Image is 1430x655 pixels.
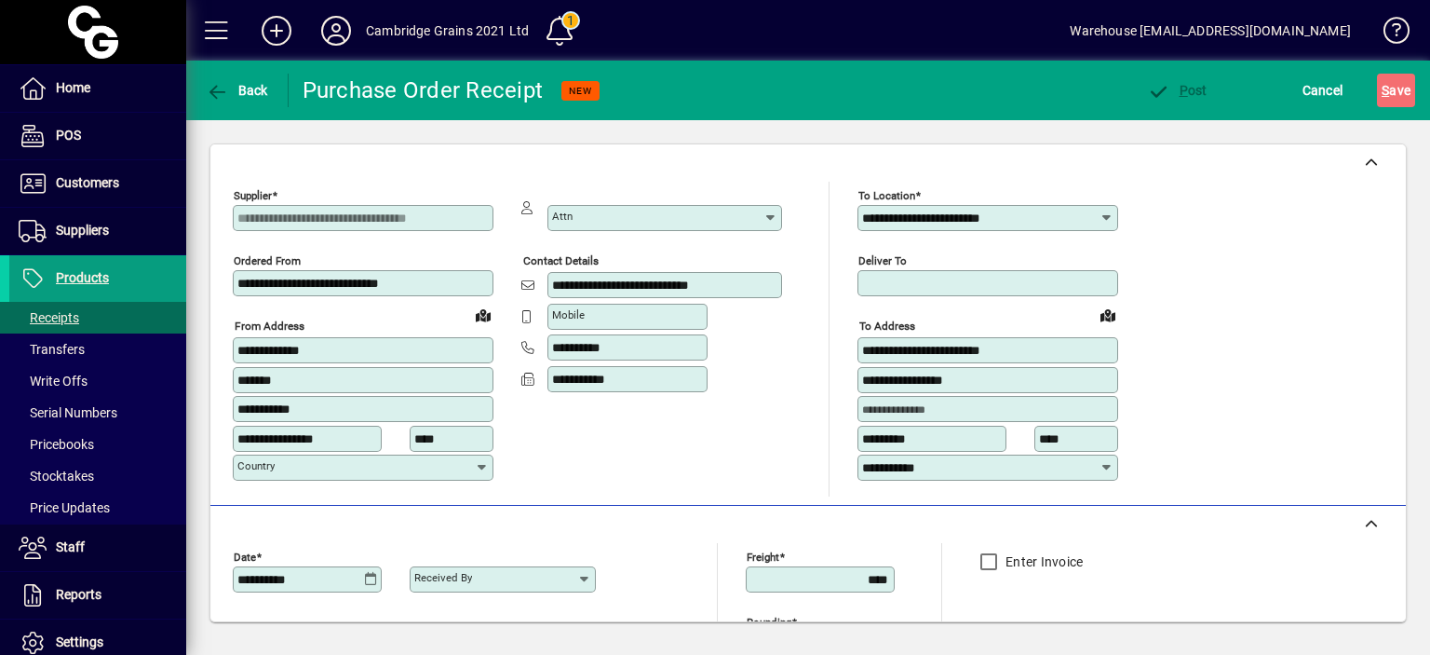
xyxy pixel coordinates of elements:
span: ost [1147,83,1207,98]
mat-label: Date [234,550,256,563]
mat-label: Rounding [747,615,791,628]
button: Post [1142,74,1212,107]
mat-label: To location [858,189,915,202]
span: Stocktakes [19,469,94,484]
span: Back [206,83,268,98]
mat-label: Received by [414,571,472,584]
div: Cambridge Grains 2021 Ltd [366,16,529,46]
span: Serial Numbers [19,405,117,420]
span: Customers [56,175,119,190]
mat-label: Country [237,459,275,472]
button: Cancel [1298,74,1348,107]
span: Home [56,80,90,95]
span: Pricebooks [19,437,94,452]
a: View on map [468,300,498,330]
mat-label: Deliver To [858,254,907,267]
a: Customers [9,160,186,207]
label: Enter Invoice [1002,553,1083,571]
span: NEW [569,85,592,97]
mat-label: Mobile [552,308,585,321]
a: Suppliers [9,208,186,254]
div: Purchase Order Receipt [303,75,544,105]
span: Staff [56,539,85,554]
span: Transfers [19,342,85,357]
span: POS [56,128,81,143]
a: Receipts [9,302,186,334]
span: P [1180,83,1188,98]
button: Back [201,74,273,107]
button: Profile [306,14,366,48]
span: Receipts [19,310,79,325]
span: ave [1382,75,1410,105]
span: S [1382,83,1389,98]
a: Serial Numbers [9,397,186,429]
a: Transfers [9,334,186,365]
a: Home [9,65,186,112]
mat-label: Attn [552,210,573,223]
span: Cancel [1302,75,1343,105]
a: POS [9,113,186,159]
span: Price Updates [19,500,110,515]
a: Pricebooks [9,429,186,460]
app-page-header-button: Back [186,74,289,107]
button: Add [247,14,306,48]
a: Knowledge Base [1369,4,1407,64]
span: Products [56,270,109,285]
mat-label: Supplier [234,189,272,202]
button: Save [1377,74,1415,107]
a: Reports [9,572,186,619]
mat-label: Ordered from [234,254,301,267]
div: Warehouse [EMAIL_ADDRESS][DOMAIN_NAME] [1070,16,1351,46]
a: Write Offs [9,365,186,397]
a: Staff [9,525,186,571]
a: Price Updates [9,492,186,524]
span: Write Offs [19,374,88,389]
span: Settings [56,635,103,649]
span: Suppliers [56,223,109,238]
a: Stocktakes [9,460,186,492]
mat-label: Freight [747,550,779,563]
span: Reports [56,587,101,602]
a: View on map [1093,300,1123,330]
